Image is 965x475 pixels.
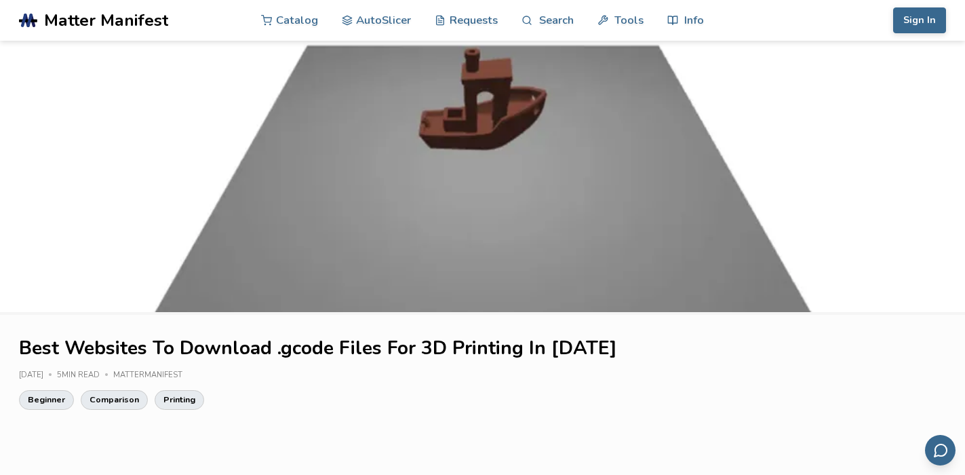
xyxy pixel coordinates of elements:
div: MatterManifest [113,371,192,380]
div: 5 min read [57,371,113,380]
button: Sign In [893,7,946,33]
a: Comparison [81,390,148,409]
span: Matter Manifest [44,11,168,30]
h1: Best Websites To Download .gcode Files For 3D Printing In [DATE] [19,338,946,359]
button: Send feedback via email [925,435,956,465]
a: Printing [155,390,204,409]
a: Beginner [19,390,74,409]
div: [DATE] [19,371,57,380]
